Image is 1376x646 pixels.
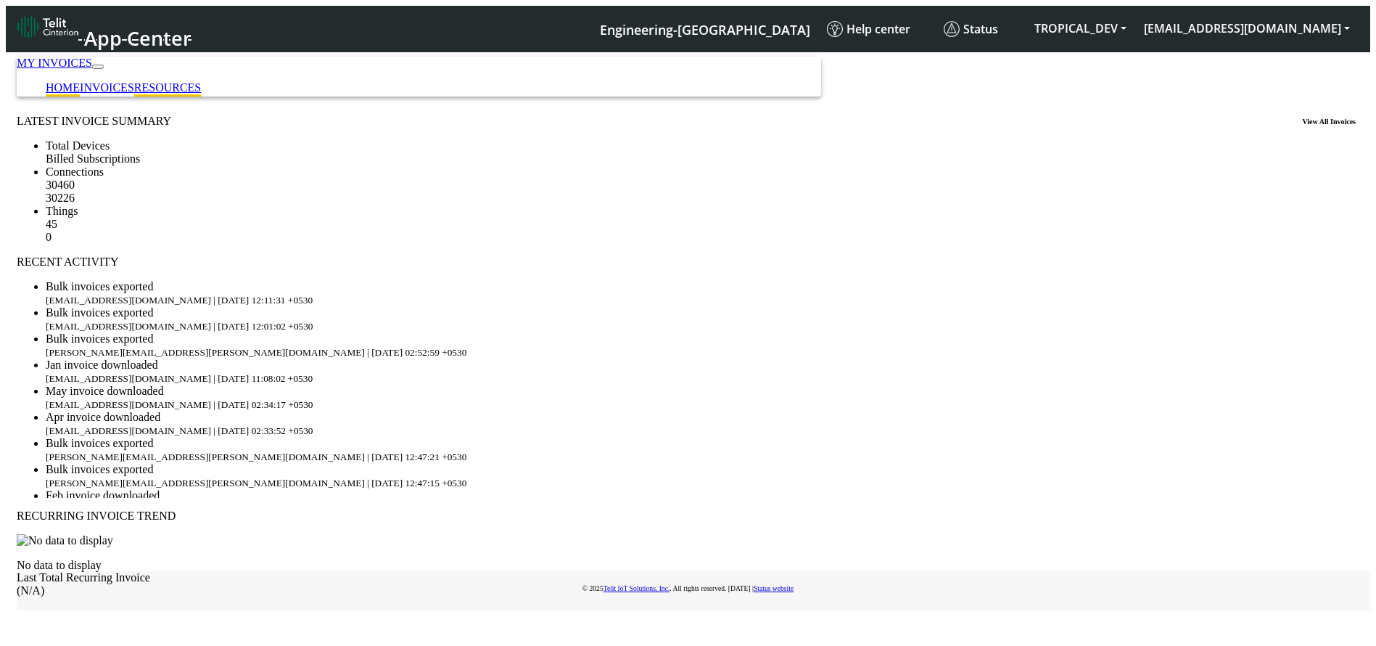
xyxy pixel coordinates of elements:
[46,489,1359,515] li: Feb invoice downloaded
[46,321,313,332] small: [EMAIL_ADDRESS][DOMAIN_NAME] | [DATE] 12:01:02 +0530
[17,255,1359,269] div: RECENT ACTIVITY
[827,21,843,37] img: knowledge.svg
[46,179,1359,192] div: 30460
[46,192,1359,205] div: 30226
[46,425,313,436] small: [EMAIL_ADDRESS][DOMAIN_NAME] | [DATE] 02:33:52 +0530
[17,57,92,69] a: MY INVOICES
[938,15,1026,43] a: Status
[17,15,78,38] img: logo-telit-cinterion-gw-new.png
[46,139,1359,152] div: Total Devices
[46,306,1359,332] li: Bulk invoices exported
[944,21,960,37] img: status.svg
[599,15,809,42] a: Your current platform instance
[46,373,313,384] small: [EMAIL_ADDRESS][DOMAIN_NAME] | [DATE] 11:08:02 +0530
[46,347,466,358] small: [PERSON_NAME][EMAIL_ADDRESS][PERSON_NAME][DOMAIN_NAME] | [DATE] 02:52:59 +0530
[17,559,1359,572] p: No data to display
[84,25,191,52] span: App Center
[17,510,1359,523] div: RECURRING INVOICE TREND
[17,115,171,128] span: LATEST INVOICE SUMMARY
[17,534,113,547] img: No data to display
[46,205,1359,218] div: Things
[46,231,1359,244] div: 0
[46,359,1359,385] li: Jan invoice downloaded
[46,218,1359,231] div: 45
[1135,15,1359,41] button: [EMAIL_ADDRESS][DOMAIN_NAME]
[80,81,134,94] a: INVOICES
[92,65,104,69] button: Toggle navigation
[46,280,1359,306] li: Bulk invoices exported
[1026,15,1135,41] button: TROPICAL_DEV
[600,21,810,38] span: Engineering-[GEOGRAPHIC_DATA]
[46,437,1359,463] li: Bulk invoices exported
[46,385,1359,411] li: May invoice downloaded
[46,399,313,410] small: [EMAIL_ADDRESS][DOMAIN_NAME] | [DATE] 02:34:17 +0530
[46,463,1359,489] li: Bulk invoices exported
[46,152,1359,165] div: Billed Subscriptions
[46,295,313,306] small: [EMAIL_ADDRESS][DOMAIN_NAME] | [DATE] 12:11:31 +0530
[17,12,189,46] a: App Center
[46,165,1359,179] div: Connections
[821,15,938,43] a: Help center
[1302,115,1359,128] span: View All Invoices
[46,81,80,94] a: HOME
[46,411,1359,437] li: Apr invoice downloaded
[46,451,466,462] small: [PERSON_NAME][EMAIL_ADDRESS][PERSON_NAME][DOMAIN_NAME] | [DATE] 12:47:21 +0530
[827,21,910,37] span: Help center
[46,332,1359,359] li: Bulk invoices exported
[944,21,998,37] span: Status
[134,81,201,94] a: RESOURCES
[46,478,466,488] small: [PERSON_NAME][EMAIL_ADDRESS][PERSON_NAME][DOMAIN_NAME] | [DATE] 12:47:15 +0530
